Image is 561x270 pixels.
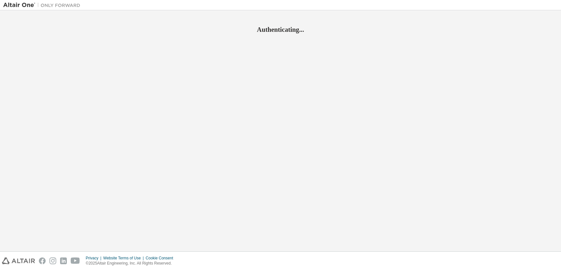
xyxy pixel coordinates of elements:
[103,256,146,261] div: Website Terms of Use
[39,257,46,264] img: facebook.svg
[86,256,103,261] div: Privacy
[3,2,84,8] img: Altair One
[71,257,80,264] img: youtube.svg
[49,257,56,264] img: instagram.svg
[60,257,67,264] img: linkedin.svg
[146,256,177,261] div: Cookie Consent
[86,261,177,266] p: © 2025 Altair Engineering, Inc. All Rights Reserved.
[2,257,35,264] img: altair_logo.svg
[3,25,558,34] h2: Authenticating...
